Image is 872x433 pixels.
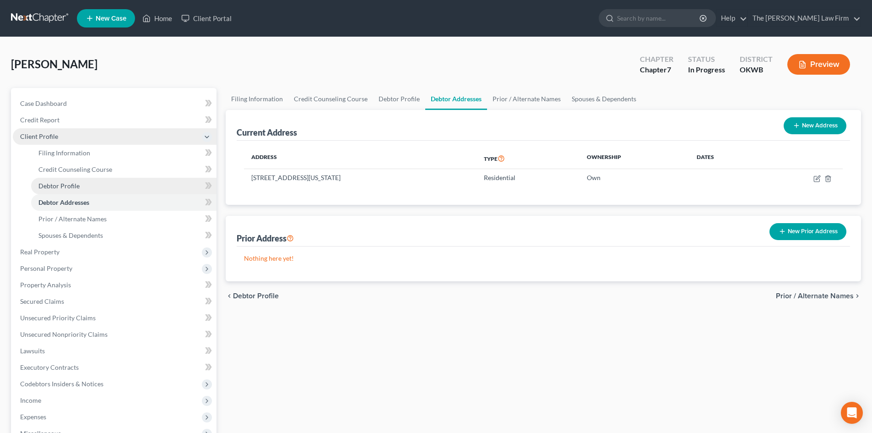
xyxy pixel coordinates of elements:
[617,10,701,27] input: Search by name...
[20,314,96,322] span: Unsecured Priority Claims
[237,127,297,138] div: Current Address
[20,347,45,355] span: Lawsuits
[487,88,566,110] a: Prior / Alternate Names
[740,65,773,75] div: OKWB
[226,88,288,110] a: Filing Information
[748,10,861,27] a: The [PERSON_NAME] Law Firm
[13,95,217,112] a: Case Dashboard
[640,54,673,65] div: Chapter
[38,198,89,206] span: Debtor Addresses
[13,293,217,310] a: Secured Claims
[31,161,217,178] a: Credit Counseling Course
[740,54,773,65] div: District
[31,145,217,161] a: Filing Information
[580,169,689,186] td: Own
[20,380,103,388] span: Codebtors Insiders & Notices
[640,65,673,75] div: Chapter
[13,359,217,376] a: Executory Contracts
[13,343,217,359] a: Lawsuits
[96,15,126,22] span: New Case
[38,231,103,239] span: Spouses & Dependents
[425,88,487,110] a: Debtor Addresses
[20,363,79,371] span: Executory Contracts
[288,88,373,110] a: Credit Counseling Course
[787,54,850,75] button: Preview
[20,297,64,305] span: Secured Claims
[38,149,90,157] span: Filing Information
[13,112,217,128] a: Credit Report
[477,169,580,186] td: Residential
[31,194,217,211] a: Debtor Addresses
[138,10,177,27] a: Home
[233,292,279,300] span: Debtor Profile
[20,413,46,421] span: Expenses
[237,233,294,244] div: Prior Address
[31,227,217,244] a: Spouses & Dependents
[689,148,761,169] th: Dates
[769,223,846,240] button: New Prior Address
[477,148,580,169] th: Type
[20,132,58,140] span: Client Profile
[776,292,861,300] button: Prior / Alternate Names chevron_right
[20,281,71,289] span: Property Analysis
[31,211,217,227] a: Prior / Alternate Names
[38,215,107,223] span: Prior / Alternate Names
[13,277,217,293] a: Property Analysis
[177,10,236,27] a: Client Portal
[38,182,80,190] span: Debtor Profile
[38,165,112,173] span: Credit Counseling Course
[31,178,217,194] a: Debtor Profile
[841,402,863,424] div: Open Intercom Messenger
[688,54,725,65] div: Status
[373,88,425,110] a: Debtor Profile
[11,57,97,71] span: [PERSON_NAME]
[13,326,217,343] a: Unsecured Nonpriority Claims
[20,99,67,107] span: Case Dashboard
[20,248,60,256] span: Real Property
[244,169,476,186] td: [STREET_ADDRESS][US_STATE]
[20,330,108,338] span: Unsecured Nonpriority Claims
[226,292,279,300] button: chevron_left Debtor Profile
[667,65,671,74] span: 7
[244,148,476,169] th: Address
[716,10,747,27] a: Help
[688,65,725,75] div: In Progress
[13,310,217,326] a: Unsecured Priority Claims
[244,254,843,263] p: Nothing here yet!
[784,117,846,134] button: New Address
[226,292,233,300] i: chevron_left
[20,396,41,404] span: Income
[20,264,72,272] span: Personal Property
[20,116,60,124] span: Credit Report
[566,88,642,110] a: Spouses & Dependents
[776,292,854,300] span: Prior / Alternate Names
[580,148,689,169] th: Ownership
[854,292,861,300] i: chevron_right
